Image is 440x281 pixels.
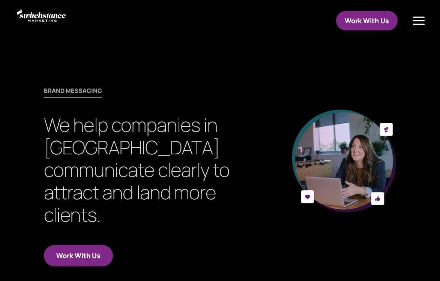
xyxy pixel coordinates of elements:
[44,114,272,230] h1: We help companies in [GEOGRAPHIC_DATA] communicate clearly to attract and land more clients.
[291,109,396,213] img: switchstance-hero-2024
[44,88,102,97] h4: brand messaging
[44,245,113,266] a: Work With Us
[336,11,398,31] a: Work With Us
[17,9,66,22] img: switchstance-logo-white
